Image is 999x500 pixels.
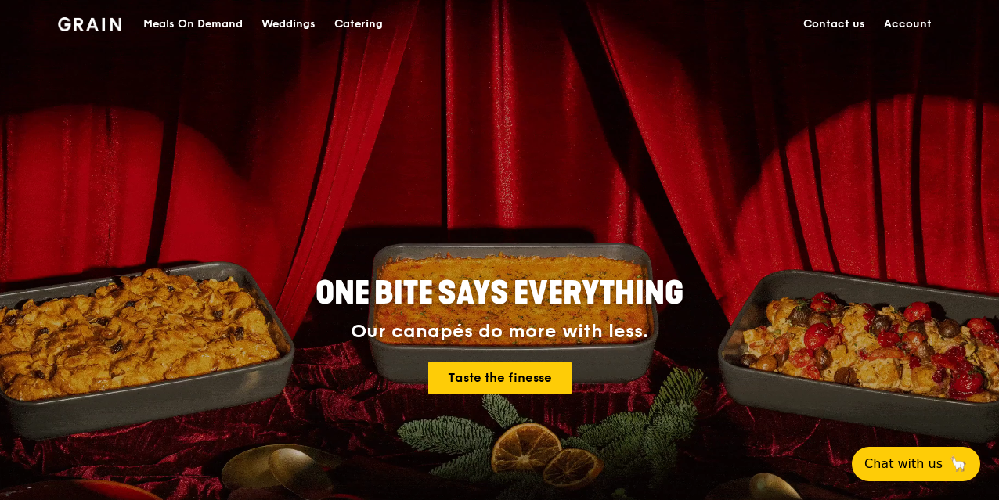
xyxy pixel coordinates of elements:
a: Taste the finesse [428,362,572,394]
span: 🦙 [949,455,968,473]
a: Catering [325,1,392,48]
div: Meals On Demand [143,1,243,48]
a: Account [875,1,941,48]
a: Weddings [252,1,325,48]
div: Catering [334,1,383,48]
img: Grain [58,17,121,31]
a: Contact us [794,1,875,48]
span: Chat with us [864,455,943,473]
button: Chat with us🦙 [852,447,980,481]
div: Weddings [261,1,316,48]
